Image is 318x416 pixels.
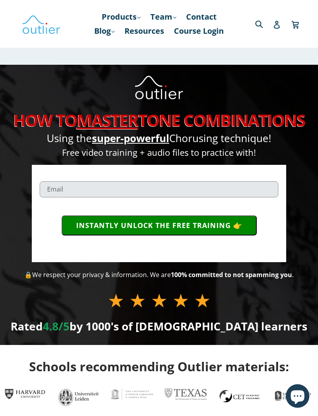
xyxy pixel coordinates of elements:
a: Products [98,10,144,24]
span: Free video training + audio files to practice with! [62,146,256,158]
u: MASTER [77,109,138,131]
strong: 100% committed [171,270,223,279]
img: Outlier Linguistics [22,13,61,35]
span: super-powerful [92,131,169,145]
input: Email [40,181,278,197]
span: ★ ★ ★ ★ ★ [108,287,211,313]
a: Blog [90,24,119,38]
span: Using the Chorusing technique! [47,131,271,145]
span: We respect your privacy & information. We are . [32,270,294,279]
a: Contact [182,10,221,24]
strong: to not spamming you [225,270,292,279]
span: Rated by 1000's of [DEMOGRAPHIC_DATA] learners [11,319,307,334]
a: Course Login [170,24,228,38]
span: 4.8/5 [43,319,69,334]
input: Search [253,16,275,32]
button: INSTANTLY UNLOCK THE FREE TRAINING 👉 [62,215,257,235]
a: Resources [121,24,168,38]
a: Team [146,10,180,24]
inbox-online-store-chat: Shopify online store chat [283,384,312,410]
